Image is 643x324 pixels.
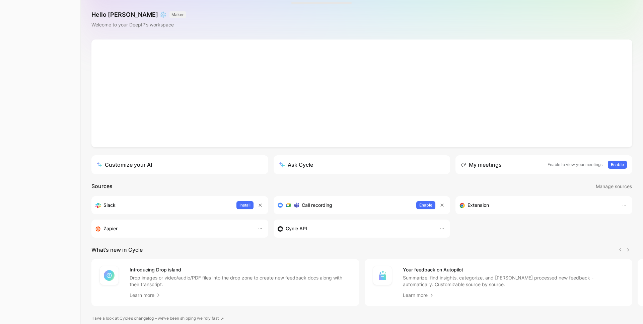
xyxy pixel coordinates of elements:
a: Have a look at Cycle’s changelog – we’ve been shipping weirdly fast [91,315,224,322]
span: Manage sources [596,182,632,190]
h4: Your feedback on Autopilot [403,266,625,274]
h3: Zapier [103,225,118,233]
h3: Cycle API [286,225,307,233]
h3: Slack [103,201,116,209]
div: Capture feedback from anywhere on the web [459,201,615,209]
div: Record & transcribe meetings from Zoom, Meet & Teams. [278,201,411,209]
h3: Extension [468,201,489,209]
button: Ask Cycle [274,155,450,174]
button: MAKER [169,11,186,18]
span: Enable [419,202,432,209]
h3: Call recording [302,201,332,209]
div: Sync your customers, send feedback and get updates in Slack [95,201,231,209]
h4: Introducing Drop island [130,266,351,274]
p: Summarize, find insights, categorize, and [PERSON_NAME] processed new feedback - automatically. C... [403,274,625,288]
button: Enable [416,201,435,209]
a: Customize your AI [91,155,268,174]
h1: Hello [PERSON_NAME] ❄️ [91,11,186,19]
div: My meetings [461,161,502,169]
h2: Sources [91,182,113,191]
p: Enable to view your meetings [548,161,602,168]
p: Drop images or video/audio/PDF files into the drop zone to create new feedback docs along with th... [130,274,351,288]
button: Manage sources [595,182,632,191]
a: Learn more [403,291,434,299]
h2: What’s new in Cycle [91,246,143,254]
a: Learn more [130,291,161,299]
span: Install [239,202,251,209]
div: Welcome to your DeepIP’s workspace [91,21,186,29]
button: Enable [608,161,627,169]
div: Sync customers & send feedback from custom sources. Get inspired by our favorite use case [278,225,433,233]
div: Customize your AI [97,161,152,169]
span: Enable [611,161,624,168]
div: Capture feedback from thousands of sources with Zapier (survey results, recordings, sheets, etc). [95,225,251,233]
button: Install [236,201,254,209]
div: Ask Cycle [279,161,313,169]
